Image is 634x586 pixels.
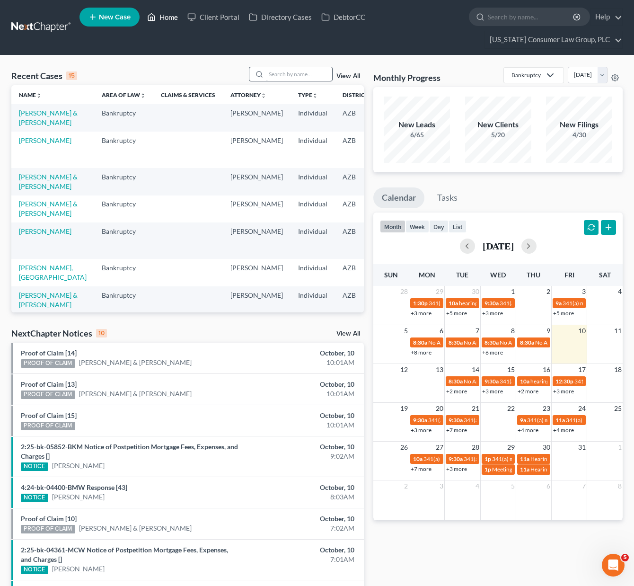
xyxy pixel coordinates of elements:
i: unfold_more [36,93,42,98]
span: hearing for [PERSON_NAME] [530,378,603,385]
span: Tue [456,271,468,279]
a: Districtunfold_more [343,91,374,98]
div: 9:02AM [250,452,355,461]
span: 3 [439,480,444,492]
a: +5 more [553,310,574,317]
span: 9:30a [449,455,463,462]
span: 341(a) meeting for [PERSON_NAME] [429,300,520,307]
td: Individual [291,168,335,195]
span: 14 [471,364,480,375]
input: Search by name... [488,8,574,26]
span: 4 [617,286,623,297]
div: 10:01AM [250,389,355,399]
a: +3 more [446,465,467,472]
span: 6 [546,480,551,492]
td: Individual [291,132,335,168]
span: Thu [527,271,540,279]
span: 8:30a [484,339,499,346]
div: PROOF OF CLAIM [21,359,75,368]
span: No Appointments [428,339,472,346]
a: Client Portal [183,9,244,26]
i: unfold_more [312,93,318,98]
span: 5 [510,480,516,492]
a: [PERSON_NAME] & [PERSON_NAME] [19,200,78,217]
span: 8 [617,480,623,492]
span: 1p [484,455,491,462]
span: 7 [581,480,587,492]
span: 26 [399,442,409,453]
div: October, 10 [250,483,355,492]
th: Claims & Services [153,85,223,104]
div: NextChapter Notices [11,328,107,339]
span: 341(a) meeting for [PERSON_NAME] & [PERSON_NAME] [428,417,570,424]
span: 18 [613,364,623,375]
button: day [429,220,449,233]
span: 16 [542,364,551,375]
a: Proof of Claim [10] [21,515,77,523]
div: 10:01AM [250,420,355,430]
span: 31 [577,442,587,453]
span: 11 [613,325,623,337]
div: NOTICE [21,494,48,502]
span: 9a [520,417,526,424]
span: 2 [546,286,551,297]
span: 11a [520,466,529,473]
td: AZB [335,104,381,131]
span: 9a [555,300,562,307]
span: 30 [471,286,480,297]
span: Fri [564,271,574,279]
span: 12:30p [555,378,573,385]
a: Calendar [373,187,424,208]
span: 19 [399,403,409,414]
span: 10a [449,300,458,307]
span: No Appointments [535,339,579,346]
td: AZB [335,168,381,195]
span: hearing for [PERSON_NAME] [459,300,532,307]
a: 2:25-bk-05852-BKM Notice of Postpetition Mortgage Fees, Expenses, and Charges [] [21,443,238,460]
span: 9:30a [413,417,427,424]
div: New Clients [465,119,531,130]
a: [PERSON_NAME] & [PERSON_NAME] [79,389,192,399]
i: unfold_more [261,93,266,98]
td: AZB [335,259,381,286]
a: Home [142,9,183,26]
div: October, 10 [250,380,355,389]
span: 21 [471,403,480,414]
span: 9 [546,325,551,337]
a: +7 more [446,426,467,434]
td: [PERSON_NAME] [223,195,291,222]
a: +3 more [482,310,503,317]
button: week [405,220,429,233]
a: Proof of Claim [14] [21,349,77,357]
a: View All [336,73,360,80]
td: Bankruptcy [94,195,153,222]
span: 8:30a [449,378,463,385]
span: 2 [403,480,409,492]
span: 10a [520,378,529,385]
td: Bankruptcy [94,168,153,195]
div: October, 10 [250,545,355,555]
span: 22 [506,403,516,414]
span: 8:30a [449,339,463,346]
div: 6/65 [384,130,450,140]
a: [PERSON_NAME] [19,227,71,235]
div: 4/30 [546,130,612,140]
span: 6 [439,325,444,337]
a: Attorneyunfold_more [230,91,266,98]
span: 12 [399,364,409,375]
div: October, 10 [250,348,355,358]
a: Proof of Claim [15] [21,411,77,419]
td: AZB [335,132,381,168]
td: Bankruptcy [94,222,153,259]
td: [PERSON_NAME] [223,259,291,286]
div: NOTICE [21,566,48,574]
a: [PERSON_NAME] & [PERSON_NAME] [19,291,78,309]
div: October, 10 [250,442,355,452]
a: [PERSON_NAME] & [PERSON_NAME] [19,173,78,190]
span: 20 [435,403,444,414]
div: 7:02AM [250,524,355,533]
td: Bankruptcy [94,259,153,286]
h2: [DATE] [483,241,514,251]
span: 7 [475,325,480,337]
td: Individual [291,104,335,131]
